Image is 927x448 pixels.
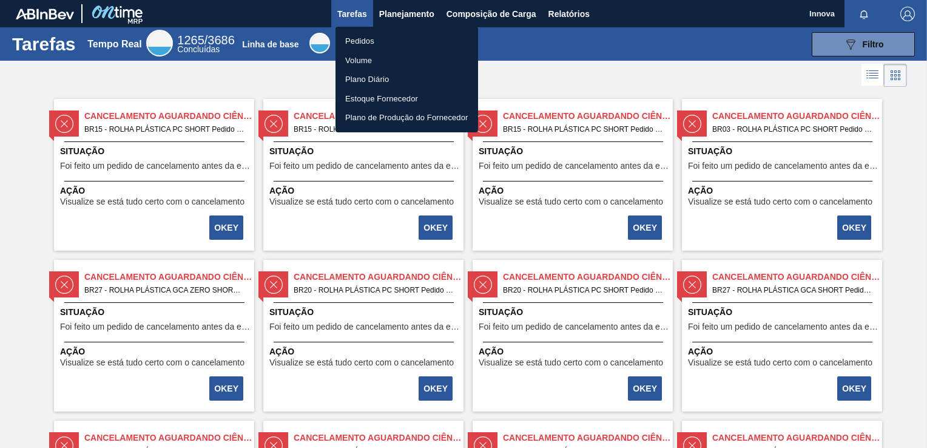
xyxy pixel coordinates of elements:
[335,70,478,89] a: Plano Diário
[335,89,478,109] a: Estoque Fornecedor
[335,108,478,127] a: Plano de Produção do Fornecedor
[335,51,478,70] a: Volume
[335,32,478,51] a: Pedidos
